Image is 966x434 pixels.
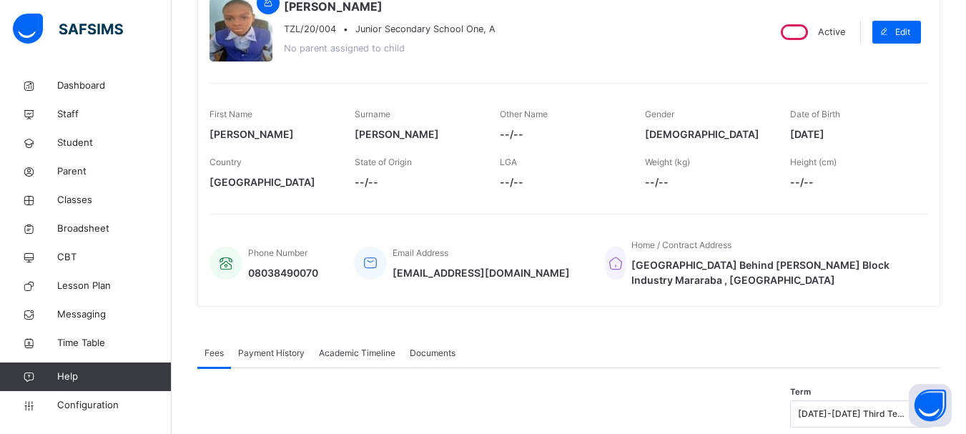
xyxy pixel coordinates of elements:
[57,79,172,93] span: Dashboard
[355,157,412,167] span: State of Origin
[204,347,224,360] span: Fees
[790,386,811,398] span: Term
[210,109,252,119] span: First Name
[818,26,845,37] span: Active
[355,174,478,189] span: --/--
[895,26,910,39] span: Edit
[355,24,496,34] span: Junior Secondary School One, A
[790,157,837,167] span: Height (cm)
[500,157,517,167] span: LGA
[909,384,952,427] button: Open asap
[57,164,172,179] span: Parent
[645,174,769,189] span: --/--
[210,157,242,167] span: Country
[248,247,307,258] span: Phone Number
[57,279,172,293] span: Lesson Plan
[790,127,914,142] span: [DATE]
[57,307,172,322] span: Messaging
[631,240,731,250] span: Home / Contract Address
[500,127,624,142] span: --/--
[57,250,172,265] span: CBT
[393,265,570,280] span: [EMAIL_ADDRESS][DOMAIN_NAME]
[210,174,333,189] span: [GEOGRAPHIC_DATA]
[790,174,914,189] span: --/--
[284,22,496,36] div: •
[500,174,624,189] span: --/--
[645,127,769,142] span: [DEMOGRAPHIC_DATA]
[645,157,690,167] span: Weight (kg)
[238,347,305,360] span: Payment History
[57,107,172,122] span: Staff
[57,136,172,150] span: Student
[248,265,318,280] span: 08038490070
[13,14,123,44] img: safsims
[57,336,172,350] span: Time Table
[284,22,336,36] span: TZL/20/004
[798,408,907,420] div: [DATE]-[DATE] Third Term
[57,193,172,207] span: Classes
[57,222,172,236] span: Broadsheet
[393,247,448,258] span: Email Address
[284,43,405,54] span: No parent assigned to child
[631,257,914,287] span: [GEOGRAPHIC_DATA] Behind [PERSON_NAME] Block Industry Mararaba , [GEOGRAPHIC_DATA]
[355,109,390,119] span: Surname
[57,370,171,384] span: Help
[645,109,674,119] span: Gender
[500,109,548,119] span: Other Name
[57,398,171,413] span: Configuration
[355,127,478,142] span: [PERSON_NAME]
[790,109,840,119] span: Date of Birth
[210,127,333,142] span: [PERSON_NAME]
[319,347,395,360] span: Academic Timeline
[410,347,455,360] span: Documents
